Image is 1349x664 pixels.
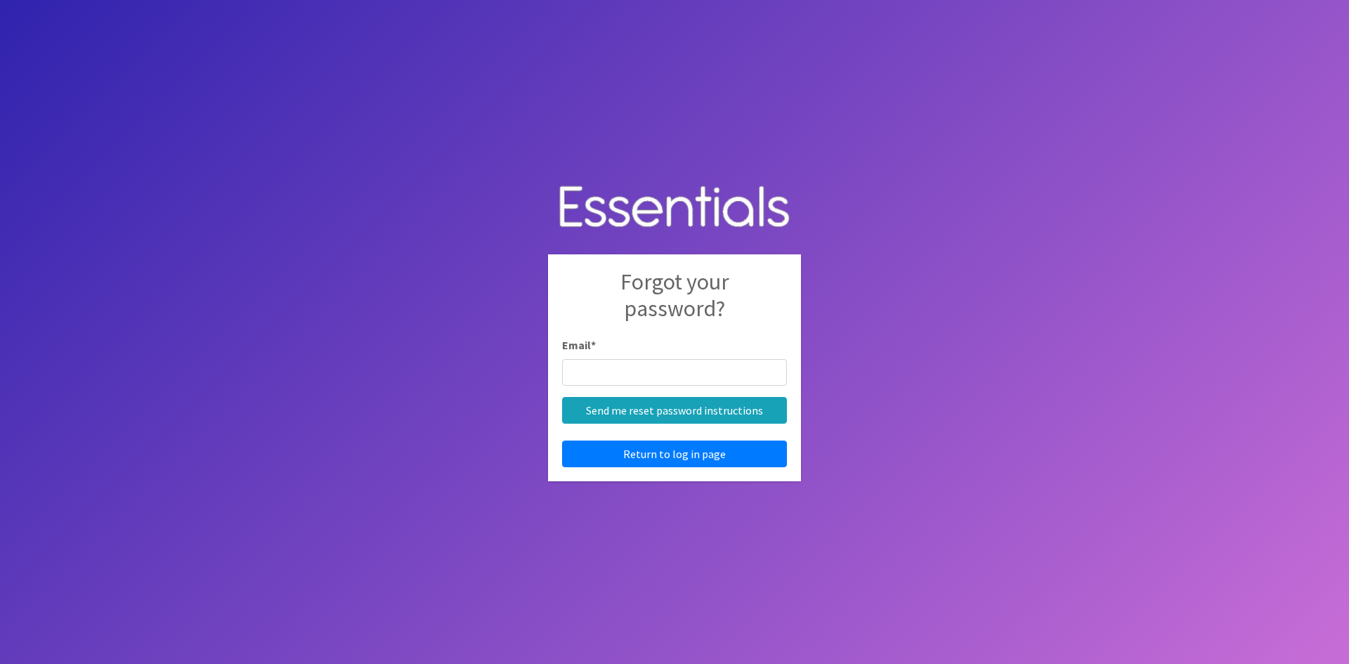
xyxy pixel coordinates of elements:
[562,397,787,424] input: Send me reset password instructions
[562,441,787,467] a: Return to log in page
[562,268,787,337] h2: Forgot your password?
[591,338,596,352] abbr: required
[562,337,596,353] label: Email
[548,171,801,244] img: Human Essentials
